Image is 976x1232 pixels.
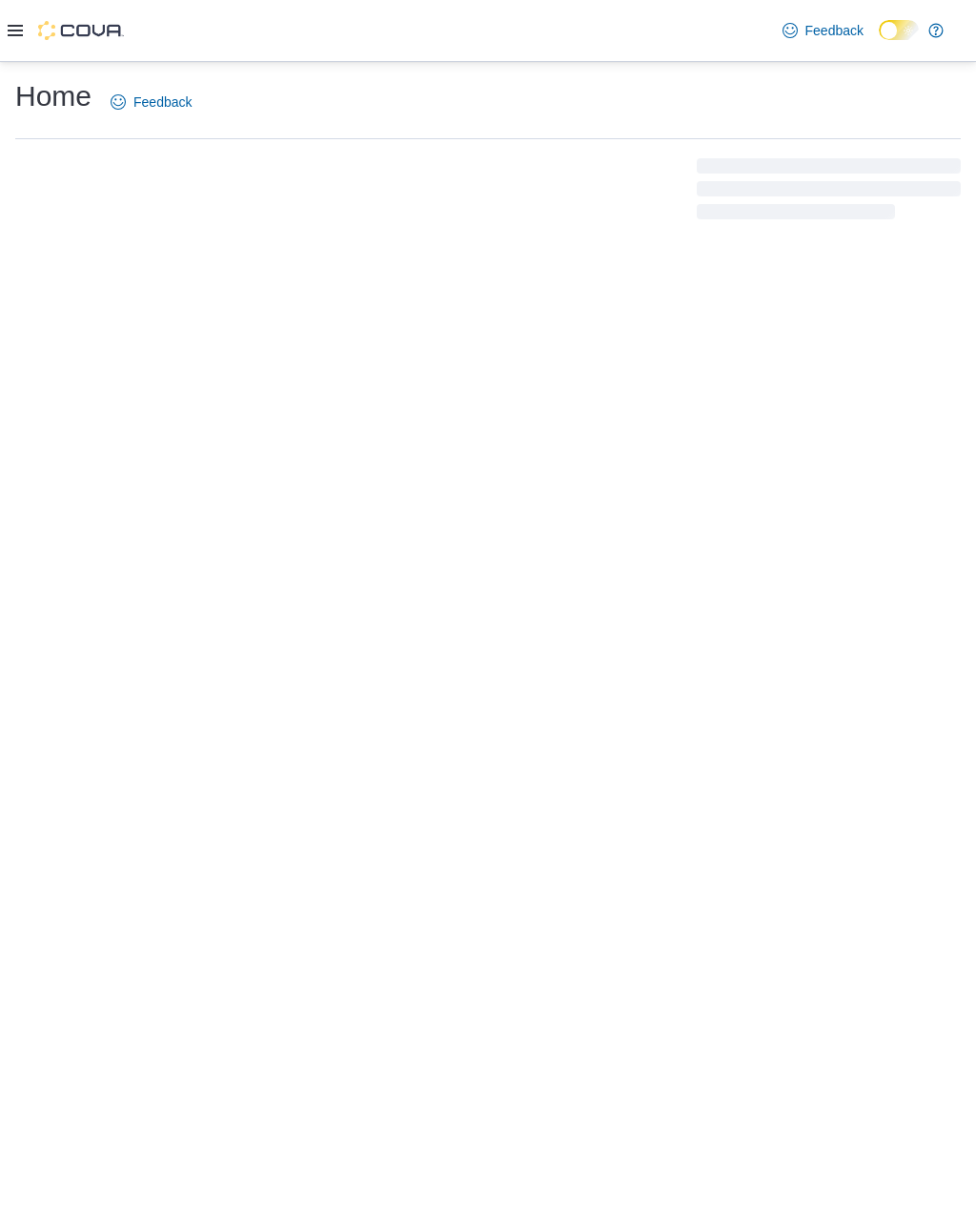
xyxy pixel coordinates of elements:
span: Dark Mode [879,40,880,41]
span: Loading [697,162,961,223]
span: Feedback [133,92,192,112]
h1: Home [15,77,91,115]
a: Feedback [103,83,199,121]
input: Dark Mode [879,20,919,40]
img: Cova [38,21,124,40]
span: Feedback [805,21,864,40]
a: Feedback [775,11,871,50]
